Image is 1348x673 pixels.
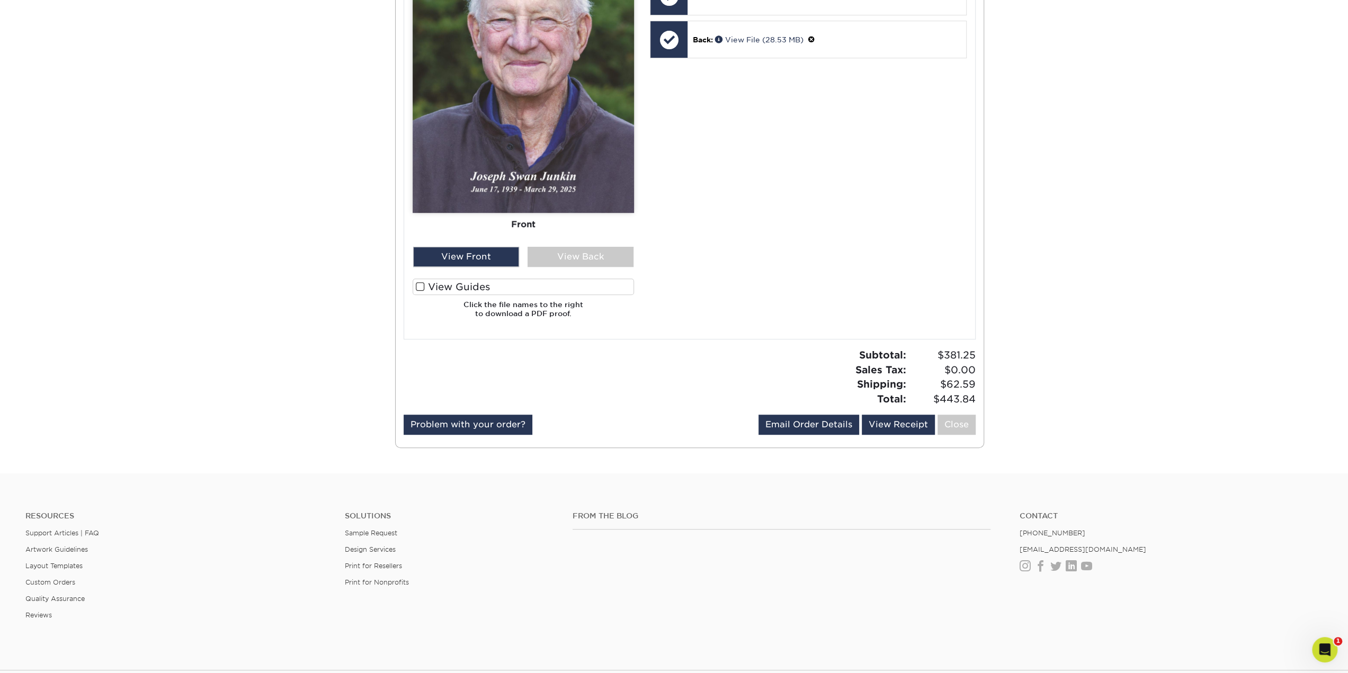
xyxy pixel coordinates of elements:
[859,349,906,361] strong: Subtotal:
[1334,637,1342,645] span: 1
[404,415,532,435] a: Problem with your order?
[573,512,991,521] h4: From the Blog
[909,363,976,378] span: $0.00
[413,279,634,295] label: View Guides
[528,247,633,267] div: View Back
[862,415,935,435] a: View Receipt
[25,578,75,586] a: Custom Orders
[1019,529,1085,537] a: [PHONE_NUMBER]
[25,512,329,521] h4: Resources
[25,595,85,603] a: Quality Assurance
[345,512,557,521] h4: Solutions
[855,364,906,375] strong: Sales Tax:
[345,578,409,586] a: Print for Nonprofits
[25,545,88,553] a: Artwork Guidelines
[413,247,519,267] div: View Front
[1019,512,1323,521] a: Contact
[1019,545,1146,553] a: [EMAIL_ADDRESS][DOMAIN_NAME]
[345,545,396,553] a: Design Services
[345,562,402,570] a: Print for Resellers
[25,562,83,570] a: Layout Templates
[1312,637,1337,662] iframe: Intercom live chat
[413,300,634,326] h6: Click the file names to the right to download a PDF proof.
[25,529,99,537] a: Support Articles | FAQ
[715,35,804,44] a: View File (28.53 MB)
[909,392,976,407] span: $443.84
[857,378,906,390] strong: Shipping:
[909,348,976,363] span: $381.25
[877,393,906,405] strong: Total:
[758,415,859,435] a: Email Order Details
[25,611,52,619] a: Reviews
[938,415,976,435] a: Close
[909,377,976,392] span: $62.59
[413,213,634,236] div: Front
[345,529,397,537] a: Sample Request
[693,35,713,44] span: Back:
